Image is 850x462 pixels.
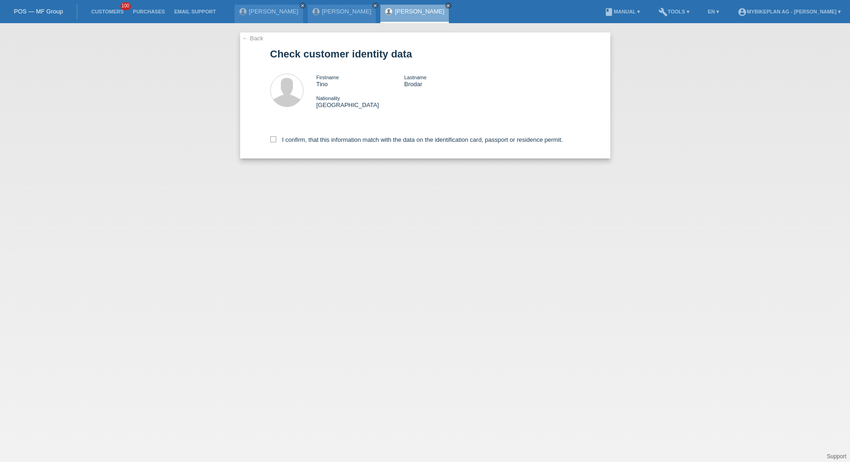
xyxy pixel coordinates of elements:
[14,8,63,15] a: POS — MF Group
[404,75,426,80] span: Lastname
[316,75,339,80] span: Firstname
[242,35,264,42] a: ← Back
[316,74,404,88] div: Tino
[128,9,169,14] a: Purchases
[600,9,645,14] a: bookManual ▾
[827,453,846,460] a: Support
[120,2,131,10] span: 100
[654,9,694,14] a: buildTools ▾
[316,95,340,101] span: Nationality
[373,3,378,8] i: close
[249,8,298,15] a: [PERSON_NAME]
[604,7,614,17] i: book
[316,95,404,108] div: [GEOGRAPHIC_DATA]
[446,3,451,8] i: close
[270,136,563,143] label: I confirm, that this information match with the data on the identification card, passport or resi...
[322,8,372,15] a: [PERSON_NAME]
[445,2,452,9] a: close
[270,48,580,60] h1: Check customer identity data
[300,3,305,8] i: close
[733,9,845,14] a: account_circleMybikeplan AG - [PERSON_NAME] ▾
[703,9,724,14] a: EN ▾
[404,74,492,88] div: Brodar
[738,7,747,17] i: account_circle
[169,9,220,14] a: Email Support
[372,2,378,9] a: close
[658,7,668,17] i: build
[395,8,444,15] a: [PERSON_NAME]
[87,9,128,14] a: Customers
[299,2,306,9] a: close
